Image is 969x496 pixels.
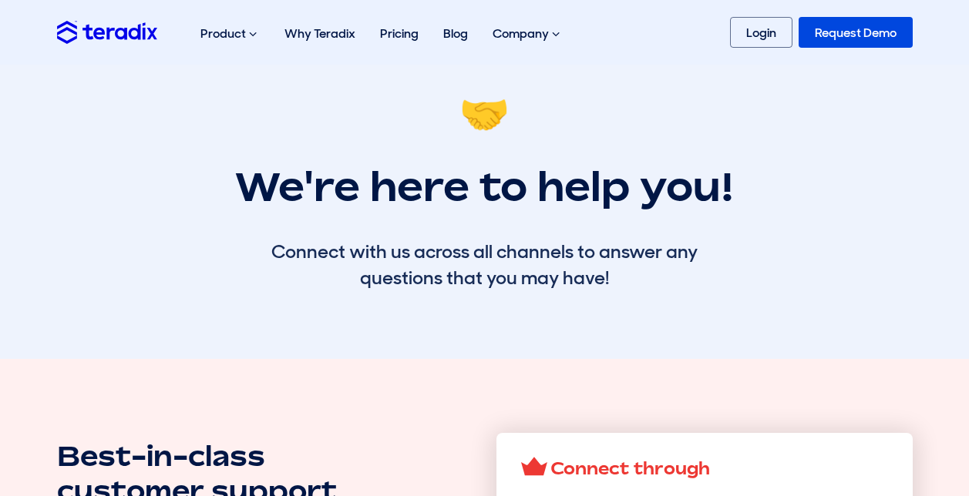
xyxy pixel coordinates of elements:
[730,17,792,48] a: Login
[480,9,575,59] div: Company
[57,21,157,43] img: Teradix logo
[269,239,701,290] div: Connect with us across all channels to answer any questions that you may have!
[228,89,742,133] h1: 🤝
[188,9,272,59] div: Product
[272,9,368,58] a: Why Teradix
[228,164,742,208] h1: We're here to help you!
[368,9,431,58] a: Pricing
[431,9,480,58] a: Blog
[799,17,913,48] a: Request Demo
